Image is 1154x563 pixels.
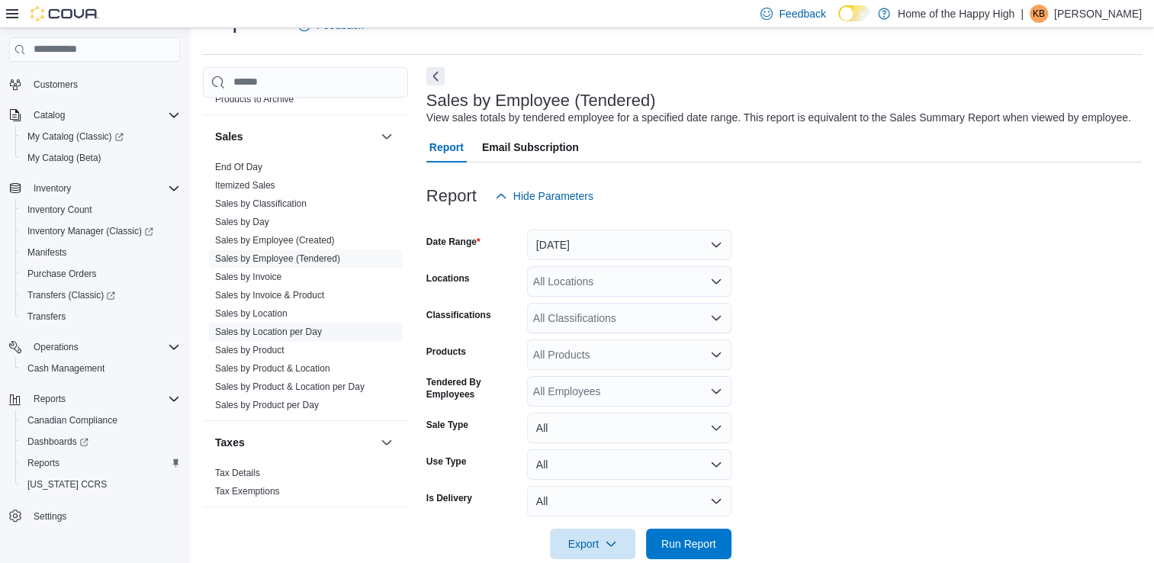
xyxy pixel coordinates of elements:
[27,268,97,280] span: Purchase Orders
[27,130,124,143] span: My Catalog (Classic)
[27,362,104,375] span: Cash Management
[215,290,324,301] a: Sales by Invoice & Product
[215,161,262,173] span: End Of Day
[27,414,117,426] span: Canadian Compliance
[27,152,101,164] span: My Catalog (Beta)
[482,132,579,162] span: Email Subscription
[15,285,186,306] a: Transfers (Classic)
[215,399,319,411] span: Sales by Product per Day
[527,449,731,480] button: All
[215,217,269,227] a: Sales by Day
[27,106,71,124] button: Catalog
[215,216,269,228] span: Sales by Day
[27,204,92,216] span: Inventory Count
[15,306,186,327] button: Transfers
[215,162,262,172] a: End Of Day
[27,390,72,408] button: Reports
[27,75,180,94] span: Customers
[21,265,180,283] span: Purchase Orders
[21,222,180,240] span: Inventory Manager (Classic)
[215,129,243,144] h3: Sales
[838,5,870,21] input: Dark Mode
[426,92,656,110] h3: Sales by Employee (Tendered)
[215,345,284,355] a: Sales by Product
[215,179,275,191] span: Itemized Sales
[21,433,95,451] a: Dashboards
[27,478,107,491] span: [US_STATE] CCRS
[215,234,335,246] span: Sales by Employee (Created)
[215,308,288,319] a: Sales by Location
[1030,5,1048,23] div: Katelynd Bartelen
[34,109,65,121] span: Catalog
[426,419,468,431] label: Sale Type
[489,181,600,211] button: Hide Parameters
[27,436,88,448] span: Dashboards
[21,127,180,146] span: My Catalog (Classic)
[426,455,466,468] label: Use Type
[426,346,466,358] label: Products
[21,243,180,262] span: Manifests
[27,506,180,525] span: Settings
[34,341,79,353] span: Operations
[21,359,111,378] a: Cash Management
[215,485,280,497] span: Tax Exemptions
[215,363,330,374] a: Sales by Product & Location
[27,289,115,301] span: Transfers (Classic)
[215,381,365,392] a: Sales by Product & Location per Day
[215,486,280,497] a: Tax Exemptions
[15,199,186,220] button: Inventory Count
[215,326,322,338] span: Sales by Location per Day
[21,265,103,283] a: Purchase Orders
[710,349,722,361] button: Open list of options
[21,454,66,472] a: Reports
[898,5,1014,23] p: Home of the Happy High
[21,201,180,219] span: Inventory Count
[559,529,626,559] span: Export
[21,307,72,326] a: Transfers
[215,435,245,450] h3: Taxes
[27,310,66,323] span: Transfers
[215,381,365,393] span: Sales by Product & Location per Day
[21,411,180,429] span: Canadian Compliance
[3,73,186,95] button: Customers
[15,263,186,285] button: Purchase Orders
[1021,5,1024,23] p: |
[21,475,113,494] a: [US_STATE] CCRS
[1033,5,1045,23] span: KB
[3,105,186,126] button: Catalog
[426,272,470,285] label: Locations
[27,179,180,198] span: Inventory
[15,452,186,474] button: Reports
[21,286,121,304] a: Transfers (Classic)
[27,338,180,356] span: Operations
[513,188,593,204] span: Hide Parameters
[27,246,66,259] span: Manifests
[215,272,281,282] a: Sales by Invoice
[838,21,839,22] span: Dark Mode
[34,182,71,195] span: Inventory
[426,67,445,85] button: Next
[15,242,186,263] button: Manifests
[426,376,521,401] label: Tendered By Employees
[203,464,408,507] div: Taxes
[710,275,722,288] button: Open list of options
[3,178,186,199] button: Inventory
[426,309,491,321] label: Classifications
[215,198,307,210] span: Sales by Classification
[1054,5,1142,23] p: [PERSON_NAME]
[550,529,635,559] button: Export
[378,127,396,146] button: Sales
[215,327,322,337] a: Sales by Location per Day
[215,307,288,320] span: Sales by Location
[646,529,731,559] button: Run Report
[215,435,374,450] button: Taxes
[661,536,716,552] span: Run Report
[710,312,722,324] button: Open list of options
[215,93,294,105] span: Products to Archive
[34,393,66,405] span: Reports
[710,385,722,397] button: Open list of options
[21,359,180,378] span: Cash Management
[215,94,294,105] a: Products to Archive
[21,307,180,326] span: Transfers
[215,271,281,283] span: Sales by Invoice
